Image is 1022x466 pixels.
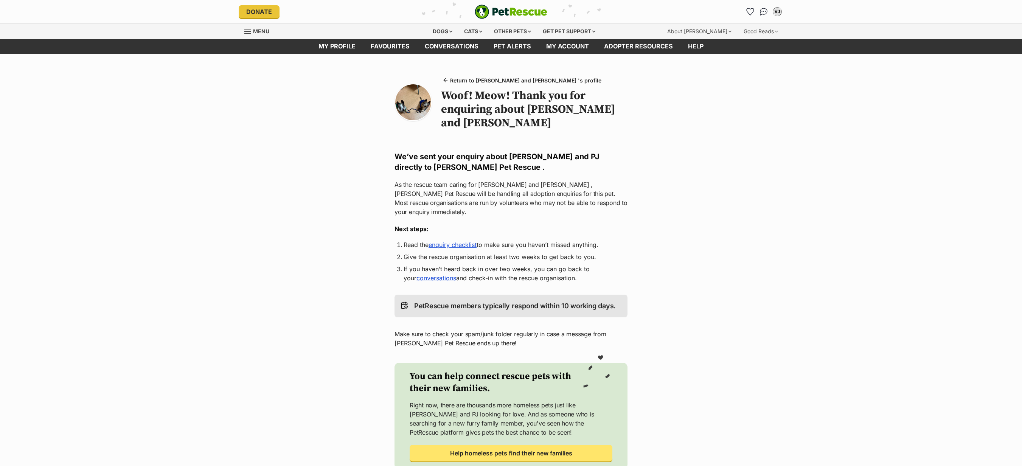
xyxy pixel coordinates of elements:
a: conversations [416,274,456,282]
a: Adopter resources [596,39,680,54]
li: Give the rescue organisation at least two weeks to get back to you. [404,252,618,261]
a: My account [539,39,596,54]
button: My account [771,6,783,18]
div: Get pet support [537,24,601,39]
div: About [PERSON_NAME] [662,24,737,39]
div: Cats [459,24,488,39]
p: Make sure to check your spam/junk folder regularly in case a message from [PERSON_NAME] Pet Rescu... [395,329,627,348]
p: As the rescue team caring for [PERSON_NAME] and [PERSON_NAME] , [PERSON_NAME] Pet Rescue will be ... [395,180,627,216]
h2: We’ve sent your enquiry about [PERSON_NAME] and PJ directly to [PERSON_NAME] Pet Rescue . [395,151,627,172]
img: logo-e224e6f780fb5917bec1dbf3a21bbac754714ae5b6737aabdf751b685950b380.svg [475,5,547,19]
div: VJ [773,8,781,16]
div: Good Reads [738,24,783,39]
img: Photo of Sunny And Pj [395,84,431,120]
a: enquiry checklist [429,241,477,249]
span: Return to [PERSON_NAME] and [PERSON_NAME] 's profile [450,76,601,84]
div: Dogs [427,24,458,39]
p: PetRescue members typically respond within 10 working days. [414,301,616,311]
a: Favourites [363,39,417,54]
a: Pet alerts [486,39,539,54]
li: If you haven’t heard back in over two weeks, you can go back to your and check-in with the rescue... [404,264,618,283]
li: Read the to make sure you haven’t missed anything. [404,240,618,249]
a: Return to [PERSON_NAME] and [PERSON_NAME] 's profile [441,75,604,86]
a: Conversations [758,6,770,18]
a: Menu [244,24,275,37]
span: Help homeless pets find their new families [450,449,572,458]
a: Help homeless pets find their new families [410,445,612,461]
a: PetRescue [475,5,547,19]
h1: Woof! Meow! Thank you for enquiring about [PERSON_NAME] and [PERSON_NAME] [441,89,627,130]
a: Donate [239,5,280,18]
a: Favourites [744,6,756,18]
h2: You can help connect rescue pets with their new families. [410,370,582,395]
ul: Account quick links [744,6,783,18]
div: Other pets [489,24,536,39]
a: My profile [311,39,363,54]
span: Menu [253,28,269,34]
a: Help [680,39,711,54]
h3: Next steps: [395,224,627,233]
p: Right now, there are thousands more homeless pets just like [PERSON_NAME] and PJ looking for love... [410,401,612,437]
a: conversations [417,39,486,54]
img: chat-41dd97257d64d25036548639549fe6c8038ab92f7586957e7f3b1b290dea8141.svg [760,8,768,16]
